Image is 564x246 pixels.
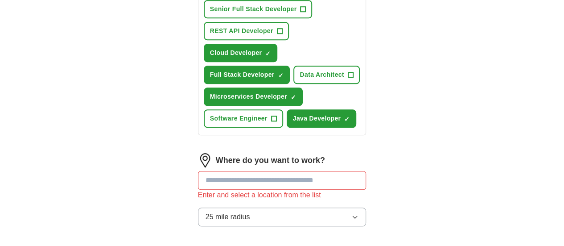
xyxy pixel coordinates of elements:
[278,72,283,79] span: ✓
[291,94,296,101] span: ✓
[210,114,268,123] span: Software Engineer
[210,92,287,101] span: Microservices Developer
[210,70,275,79] span: Full Stack Developer
[204,109,283,128] button: Software Engineer
[198,190,366,200] div: Enter and select a location from the list
[293,114,341,123] span: Java Developer
[204,44,278,62] button: Cloud Developer✓
[210,48,262,58] span: Cloud Developer
[300,70,344,79] span: Data Architect
[206,212,250,222] span: 25 mile radius
[204,22,289,40] button: REST API Developer
[198,208,366,226] button: 25 mile radius
[210,4,297,14] span: Senior Full Stack Developer
[265,50,271,57] span: ✓
[210,26,273,36] span: REST API Developer
[344,116,350,123] span: ✓
[204,88,303,106] button: Microservices Developer✓
[198,153,212,167] img: location.png
[293,66,359,84] button: Data Architect
[287,109,357,128] button: Java Developer✓
[204,66,290,84] button: Full Stack Developer✓
[216,154,325,167] label: Where do you want to work?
